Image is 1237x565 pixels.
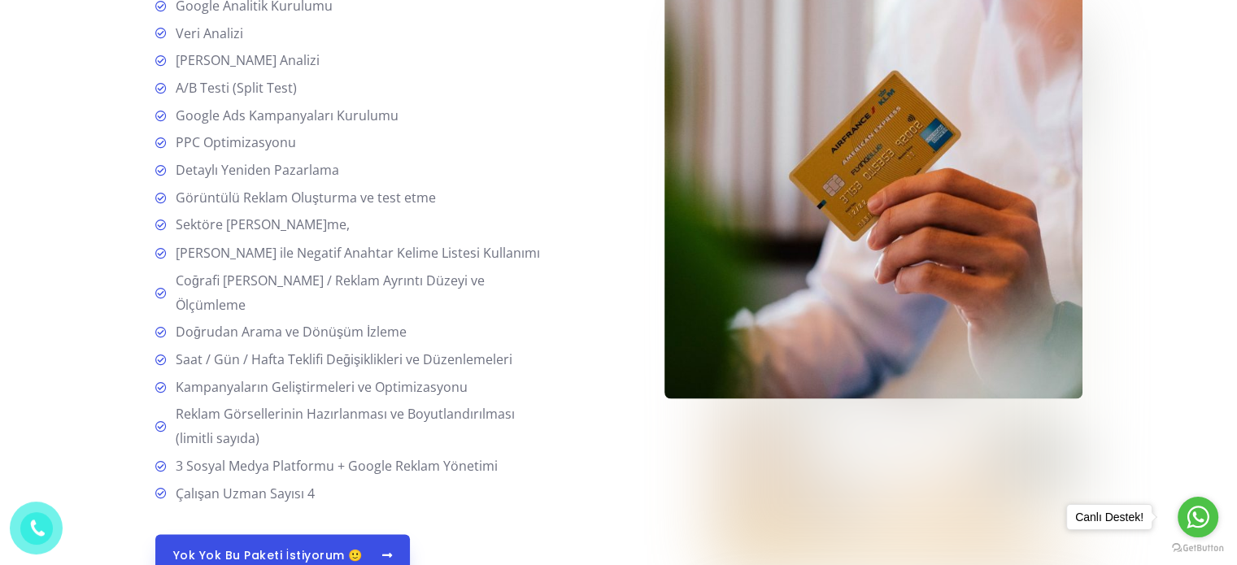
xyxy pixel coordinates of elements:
[169,319,407,344] span: Doğrudan Arama ve Dönüşüm İzleme
[169,402,554,450] span: Reklam Görsellerinin Hazırlanması ve Boyutlandırılması (limitli sayıda)
[169,347,512,372] span: Saat / Gün / Hafta Teklifi Değişiklikleri ve Düzenlemeleri
[169,104,399,128] span: Google Ads Kampanyaları Kurulumu
[169,131,296,155] span: PPC Optimizasyonu
[169,481,315,506] span: Çalışan Uzman Sayısı 4
[169,213,350,237] span: Sektöre [PERSON_NAME]me,
[173,549,363,560] span: Yok yok bu Paketi İstiyorum 🙂
[169,76,297,101] span: A/B Testi (Split Test)
[1178,497,1218,537] a: Go to whatsapp
[169,159,339,183] span: Detaylı Yeniden Pazarlama
[169,186,436,211] span: Görüntülü Reklam Oluşturma ve test etme
[169,241,540,265] span: [PERSON_NAME] ile Negatif Anahtar Kelime Listesi Kullanımı
[169,49,320,73] span: [PERSON_NAME] Analizi
[1172,543,1224,554] a: Go to GetButton.io website
[169,268,554,316] span: Coğrafi [PERSON_NAME] / Reklam Ayrıntı Düzeyi ve Ölçümleme
[1067,505,1152,529] div: Canlı Destek!
[1066,504,1152,530] a: Canlı Destek!
[24,515,50,541] img: phone.png
[169,22,243,46] span: Veri Analizi
[169,454,498,478] span: 3 Sosyal Medya Platformu + Google Reklam Yönetimi
[169,375,468,399] span: Kampanyaların Geliştirmeleri ve Optimizasyonu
